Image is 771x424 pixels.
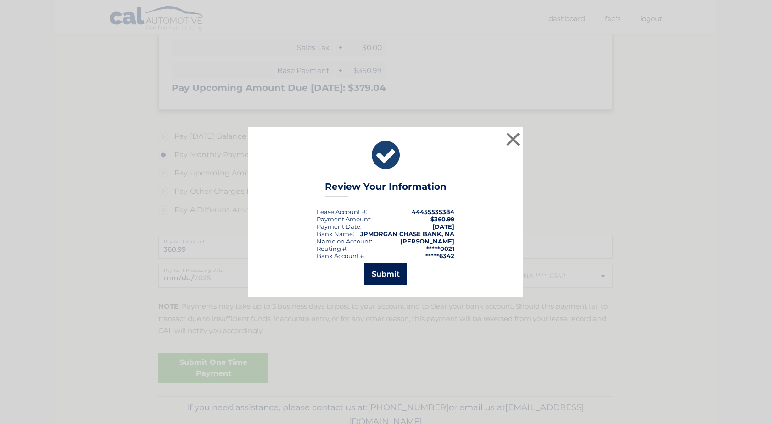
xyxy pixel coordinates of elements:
[412,208,454,215] strong: 44455535384
[432,223,454,230] span: [DATE]
[317,252,366,260] div: Bank Account #:
[317,245,348,252] div: Routing #:
[364,263,407,285] button: Submit
[317,215,372,223] div: Payment Amount:
[360,230,454,237] strong: JPMORGAN CHASE BANK, NA
[504,130,522,148] button: ×
[400,237,454,245] strong: [PERSON_NAME]
[317,230,354,237] div: Bank Name:
[317,223,362,230] div: :
[317,237,372,245] div: Name on Account:
[430,215,454,223] span: $360.99
[317,208,367,215] div: Lease Account #:
[317,223,360,230] span: Payment Date
[325,181,447,197] h3: Review Your Information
